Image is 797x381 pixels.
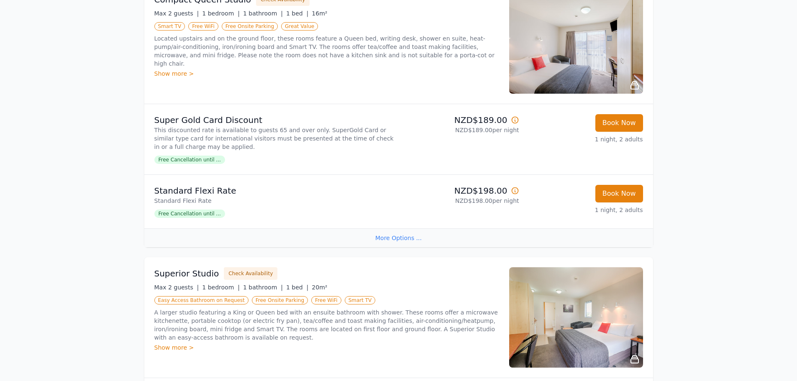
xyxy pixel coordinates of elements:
span: Smart TV [154,22,185,31]
span: 1 bathroom | [243,10,283,17]
h3: Superior Studio [154,268,219,279]
div: More Options ... [144,228,653,247]
span: Free Cancellation until ... [154,156,225,164]
span: Free WiFi [188,22,218,31]
span: 1 bedroom | [202,10,240,17]
div: Show more > [154,343,499,352]
span: Free WiFi [311,296,341,304]
span: Max 2 guests | [154,10,199,17]
p: Standard Flexi Rate [154,185,395,197]
button: Book Now [595,185,643,202]
p: NZD$189.00 [402,114,519,126]
p: A larger studio featuring a King or Queen bed with an ensuite bathroom with shower. These rooms o... [154,308,499,342]
p: Super Gold Card Discount [154,114,395,126]
button: Book Now [595,114,643,132]
span: Smart TV [345,296,376,304]
p: NZD$198.00 per night [402,197,519,205]
span: Max 2 guests | [154,284,199,291]
p: This discounted rate is available to guests 65 and over only. SuperGold Card or similar type card... [154,126,395,151]
span: Great Value [281,22,318,31]
span: Free Onsite Parking [252,296,308,304]
span: 1 bed | [286,10,308,17]
p: NZD$189.00 per night [402,126,519,134]
span: Free Cancellation until ... [154,210,225,218]
span: 20m² [312,284,327,291]
span: 16m² [312,10,327,17]
p: 1 night, 2 adults [526,206,643,214]
span: Free Onsite Parking [222,22,278,31]
p: 1 night, 2 adults [526,135,643,143]
span: 1 bed | [286,284,308,291]
span: Easy Access Bathroom on Request [154,296,249,304]
div: Show more > [154,69,499,78]
p: NZD$198.00 [402,185,519,197]
p: Standard Flexi Rate [154,197,395,205]
button: Check Availability [224,267,277,280]
p: Located upstairs and on the ground floor, these rooms feature a Queen bed, writing desk, shower e... [154,34,499,68]
span: 1 bedroom | [202,284,240,291]
span: 1 bathroom | [243,284,283,291]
